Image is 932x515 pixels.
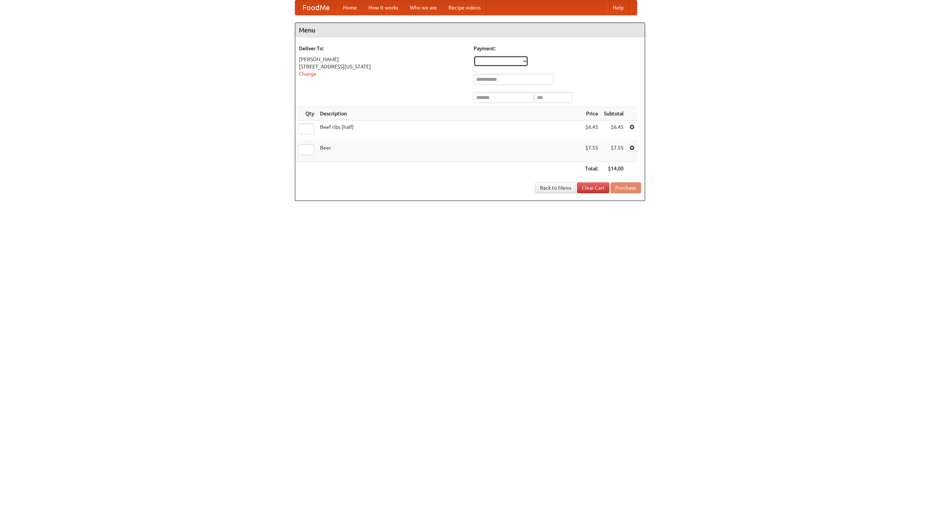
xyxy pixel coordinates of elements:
[299,63,466,70] div: [STREET_ADDRESS][US_STATE]
[601,120,627,141] td: $6.45
[317,141,582,162] td: Beer
[611,182,641,193] button: Purchase
[443,0,486,15] a: Recipe videos
[295,23,645,37] h4: Menu
[607,0,629,15] a: Help
[601,162,627,175] th: $14.00
[474,45,641,52] h5: Payment:
[577,182,609,193] a: Clear Cart
[601,141,627,162] td: $7.55
[582,107,601,120] th: Price
[295,0,337,15] a: FoodMe
[299,56,466,63] div: [PERSON_NAME]
[404,0,443,15] a: Who we are
[363,0,404,15] a: How it works
[582,141,601,162] td: $7.55
[582,162,601,175] th: Total:
[299,45,466,52] h5: Deliver To:
[535,182,576,193] a: Back to Menu
[337,0,363,15] a: Home
[582,120,601,141] td: $6.45
[317,107,582,120] th: Description
[601,107,627,120] th: Subtotal
[299,71,316,77] a: Change
[317,120,582,141] td: Beef ribs (half)
[295,107,317,120] th: Qty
